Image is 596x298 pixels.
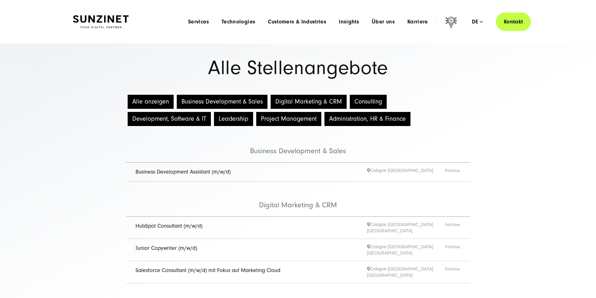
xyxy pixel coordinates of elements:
button: Leadership [214,112,253,126]
a: Karriere [407,19,428,25]
h1: Alle Stellenangebote [73,58,523,78]
a: Services [188,19,209,25]
button: Project Management [256,112,321,126]
button: Digital Marketing & CRM [271,95,347,109]
a: Junior Copywriter (m/w/d) [135,245,197,251]
span: Cologne [GEOGRAPHIC_DATA] [GEOGRAPHIC_DATA] [367,221,445,234]
font: Technologies [222,18,255,25]
a: Insights [339,19,359,25]
button: Development, Software & IT [128,112,211,126]
span: Cologne [GEOGRAPHIC_DATA] [GEOGRAPHIC_DATA] [367,244,445,256]
a: HubSpot Consultant (m/w/d) [135,223,202,229]
a: Technologies [222,19,255,25]
span: Cologne [GEOGRAPHIC_DATA] [367,167,445,177]
a: Kontakt [496,13,531,31]
font: Insights [339,18,359,25]
a: Customers & Industries [268,19,326,25]
button: Alle anzeigen [128,95,174,109]
a: Salesforce Consultant (m/w/d) mit Fokus auf Marketing Cloud [135,267,280,274]
button: Business Development & Sales [177,95,267,109]
a: Über uns [372,19,395,25]
span: Full-time [445,244,461,256]
button: Consulting [350,95,387,109]
span: Full-time [445,266,461,278]
img: SUNZINET Full Service Digital Agentur [73,15,129,28]
li: Business Development & Sales [126,128,470,163]
li: Digital Marketing & CRM [126,182,470,217]
span: Full-time [445,167,461,177]
font: Services [188,18,209,25]
a: Business Development Assistant (m/w/d) [135,169,231,175]
span: Full-time [445,221,461,234]
button: Administration, HR & Finance [324,112,410,126]
div: de [472,19,483,25]
span: Cologne [GEOGRAPHIC_DATA] [GEOGRAPHIC_DATA] [367,266,445,278]
font: Customers & Industries [268,18,326,25]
